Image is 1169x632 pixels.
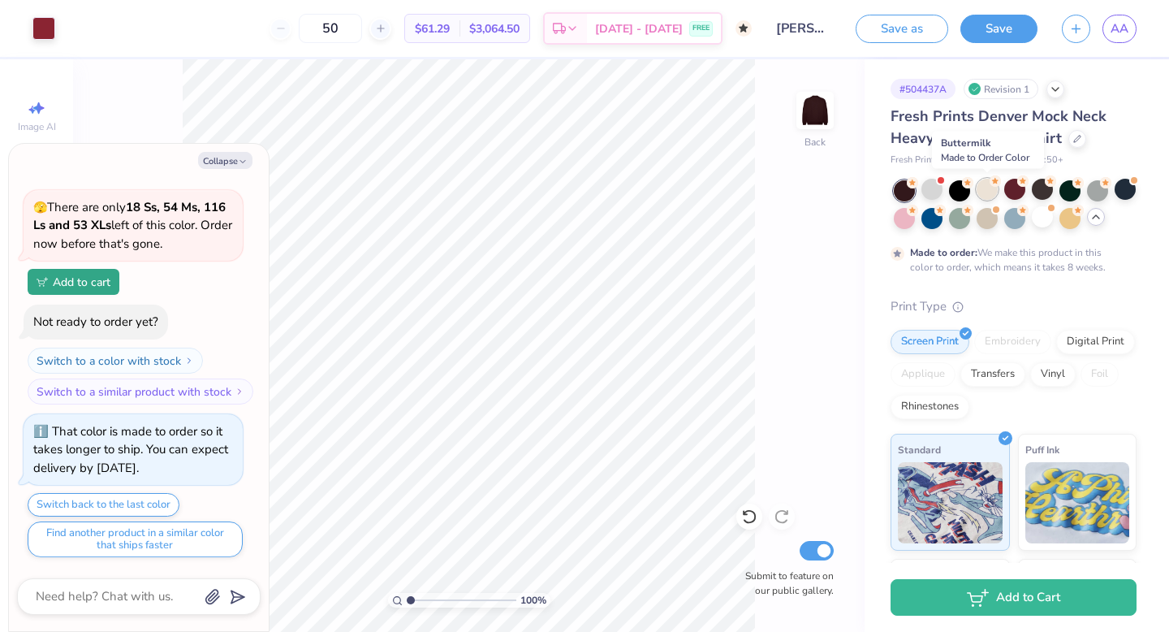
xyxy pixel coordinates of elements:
[910,245,1110,275] div: We make this product in this color to order, which means it takes 8 weeks.
[856,15,948,43] button: Save as
[469,20,520,37] span: $3,064.50
[28,379,253,405] button: Switch to a similar product with stock
[28,348,203,374] button: Switch to a color with stock
[910,246,977,259] strong: Made to order:
[33,199,226,234] strong: 18 Ss, 54 Ms, 116 Ls and 53 XLs
[932,132,1044,169] div: Buttermilk
[28,522,243,557] button: Find another product in a similar color that ships faster
[1030,362,1076,387] div: Vinyl
[764,12,843,45] input: Untitled Design
[891,330,969,354] div: Screen Print
[198,152,252,169] button: Collapse
[891,106,1106,148] span: Fresh Prints Denver Mock Neck Heavyweight Sweatshirt
[1102,15,1137,43] a: AA
[736,569,834,598] label: Submit to feature on our public gallery.
[1111,19,1128,38] span: AA
[804,135,826,149] div: Back
[33,423,228,476] div: That color is made to order so it takes longer to ship. You can expect delivery by [DATE].
[898,441,941,458] span: Standard
[595,20,683,37] span: [DATE] - [DATE]
[33,200,47,215] span: 🫣
[891,79,955,99] div: # 504437A
[235,387,244,396] img: Switch to a similar product with stock
[520,593,546,608] span: 100 %
[184,356,194,366] img: Switch to a color with stock
[799,94,831,127] img: Back
[1056,330,1135,354] div: Digital Print
[960,362,1025,387] div: Transfers
[33,314,158,330] div: Not ready to order yet?
[28,269,119,295] button: Add to cart
[941,151,1029,164] span: Made to Order Color
[891,154,938,167] span: Fresh Prints
[415,20,450,37] span: $61.29
[891,362,955,387] div: Applique
[964,79,1038,99] div: Revision 1
[28,493,179,517] button: Switch back to the last color
[891,579,1137,616] button: Add to Cart
[898,462,1003,543] img: Standard
[960,15,1037,43] button: Save
[891,297,1137,316] div: Print Type
[1025,441,1059,458] span: Puff Ink
[1081,362,1119,387] div: Foil
[18,120,56,133] span: Image AI
[1025,462,1130,543] img: Puff Ink
[692,23,710,34] span: FREE
[891,395,969,419] div: Rhinestones
[299,14,362,43] input: – –
[974,330,1051,354] div: Embroidery
[37,277,48,287] img: Add to cart
[33,199,232,252] span: There are only left of this color. Order now before that's gone.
